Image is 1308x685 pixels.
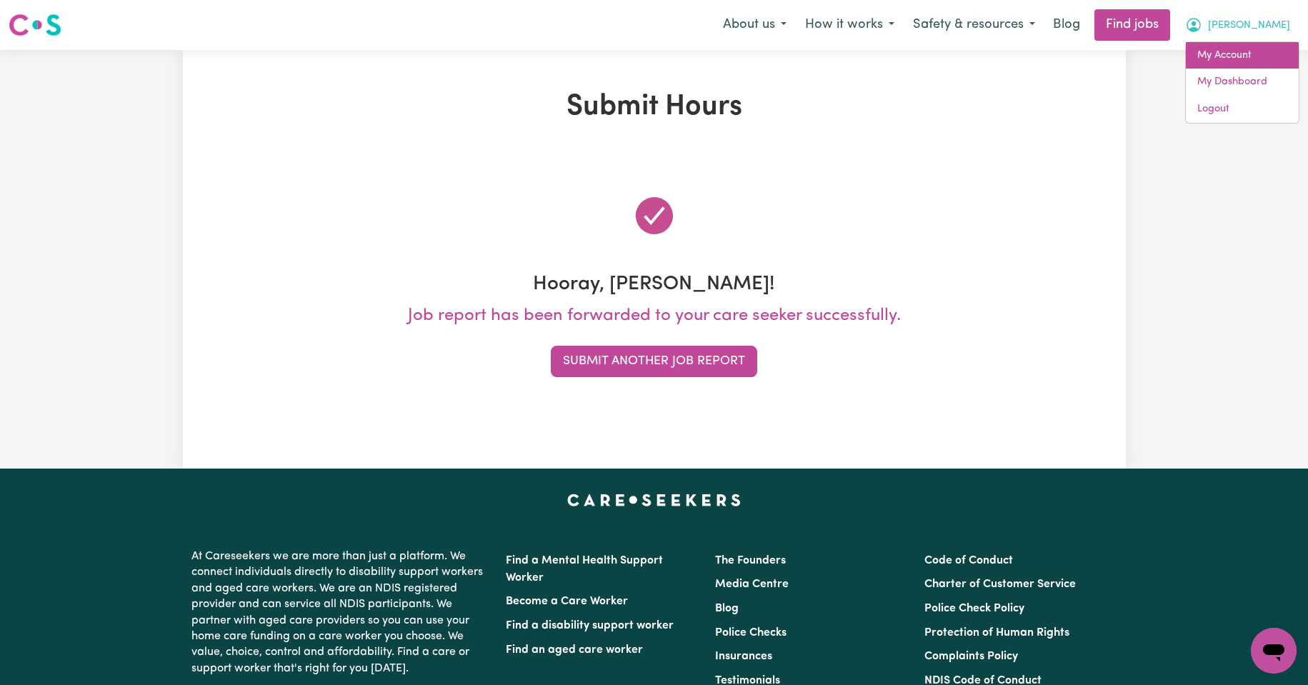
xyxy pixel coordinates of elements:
a: Police Checks [715,627,787,639]
a: Police Check Policy [924,603,1024,614]
a: Code of Conduct [924,555,1013,566]
button: My Account [1176,10,1299,40]
p: At Careseekers we are more than just a platform. We connect individuals directly to disability su... [191,543,489,682]
a: Protection of Human Rights [924,627,1069,639]
a: Blog [715,603,739,614]
a: My Account [1186,42,1299,69]
a: The Founders [715,555,786,566]
p: Job report has been forwarded to your care seeker successfully. [191,303,1117,329]
a: Careseekers logo [9,9,61,41]
button: How it works [796,10,904,40]
button: About us [714,10,796,40]
a: Charter of Customer Service [924,579,1076,590]
a: Find a Mental Health Support Worker [506,555,663,584]
iframe: Button to launch messaging window [1251,628,1297,674]
a: Blog [1044,9,1089,41]
a: Careseekers home page [567,494,741,506]
a: Find an aged care worker [506,644,643,656]
a: Insurances [715,651,772,662]
button: Submit Another Job Report [551,346,757,377]
h1: Submit Hours [191,90,1117,124]
img: Careseekers logo [9,12,61,38]
h3: Hooray, [PERSON_NAME]! [191,273,1117,297]
a: My Dashboard [1186,69,1299,96]
div: My Account [1185,41,1299,124]
a: Media Centre [715,579,789,590]
a: Become a Care Worker [506,596,628,607]
a: Find a disability support worker [506,620,674,631]
span: [PERSON_NAME] [1208,18,1290,34]
a: Logout [1186,96,1299,123]
button: Safety & resources [904,10,1044,40]
a: Find jobs [1094,9,1170,41]
a: Complaints Policy [924,651,1018,662]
